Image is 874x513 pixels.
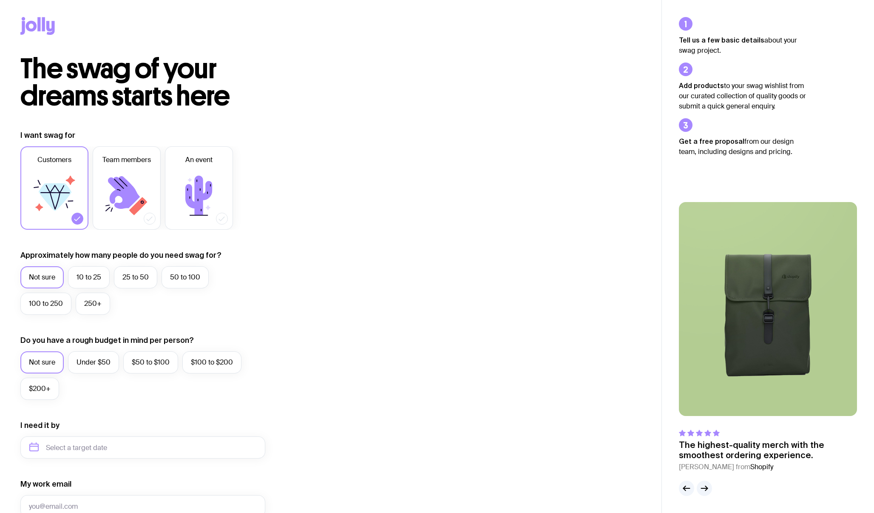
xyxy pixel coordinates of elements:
[185,155,213,165] span: An event
[679,462,857,472] cite: [PERSON_NAME] from
[68,266,110,288] label: 10 to 25
[20,52,230,113] span: The swag of your dreams starts here
[679,82,724,89] strong: Add products
[679,35,806,56] p: about your swag project.
[123,351,178,373] label: $50 to $100
[20,250,221,260] label: Approximately how many people do you need swag for?
[20,479,71,489] label: My work email
[37,155,71,165] span: Customers
[20,351,64,373] label: Not sure
[20,420,60,430] label: I need it by
[68,351,119,373] label: Under $50
[114,266,157,288] label: 25 to 50
[679,36,764,44] strong: Tell us a few basic details
[20,436,265,459] input: Select a target date
[76,293,110,315] label: 250+
[20,378,59,400] label: $200+
[162,266,209,288] label: 50 to 100
[182,351,241,373] label: $100 to $200
[679,136,806,157] p: from our design team, including designs and pricing.
[679,80,806,111] p: to your swag wishlist from our curated collection of quality goods or submit a quick general enqu...
[20,266,64,288] label: Not sure
[750,462,773,471] span: Shopify
[679,440,857,460] p: The highest-quality merch with the smoothest ordering experience.
[20,130,75,140] label: I want swag for
[679,137,744,145] strong: Get a free proposal
[20,293,71,315] label: 100 to 250
[20,335,194,345] label: Do you have a rough budget in mind per person?
[102,155,151,165] span: Team members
